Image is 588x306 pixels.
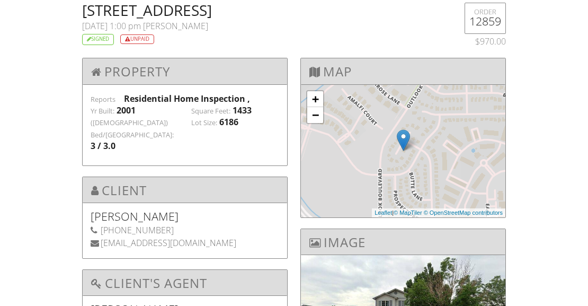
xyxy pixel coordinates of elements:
[83,177,287,203] h3: Client
[191,107,230,116] label: Square Feet:
[91,94,115,104] label: Reports
[91,237,279,249] div: [EMAIL_ADDRESS][DOMAIN_NAME]
[117,104,136,116] div: 2001
[143,20,208,32] span: [PERSON_NAME]
[191,118,217,128] label: Lot Size:
[91,211,279,222] h5: [PERSON_NAME]
[83,58,287,84] h3: Property
[307,107,323,123] a: Zoom out
[301,58,505,84] h3: Map
[307,91,323,107] a: Zoom in
[82,34,114,45] div: Signed
[301,229,505,255] h3: Image
[219,116,238,128] div: 6186
[124,93,279,104] div: Residential Home Inspection ,
[82,20,141,32] span: [DATE] 1:00 pm
[394,209,422,216] a: © MapTiler
[91,224,279,236] div: [PHONE_NUMBER]
[82,3,433,18] h2: [STREET_ADDRESS]
[83,270,287,296] h3: Client's Agent
[233,104,252,116] div: 1433
[91,140,115,152] div: 3 / 3.0
[372,208,505,217] div: |
[469,7,501,16] div: ORDER
[375,209,392,216] a: Leaflet
[91,107,114,116] label: Yr Built:
[91,130,174,140] label: Bed/[GEOGRAPHIC_DATA]:
[424,209,503,216] a: © OpenStreetMap contributors
[120,34,154,45] div: Unpaid
[469,16,501,27] h5: 12859
[91,118,168,128] label: ([DEMOGRAPHIC_DATA])
[446,36,506,47] div: $970.00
